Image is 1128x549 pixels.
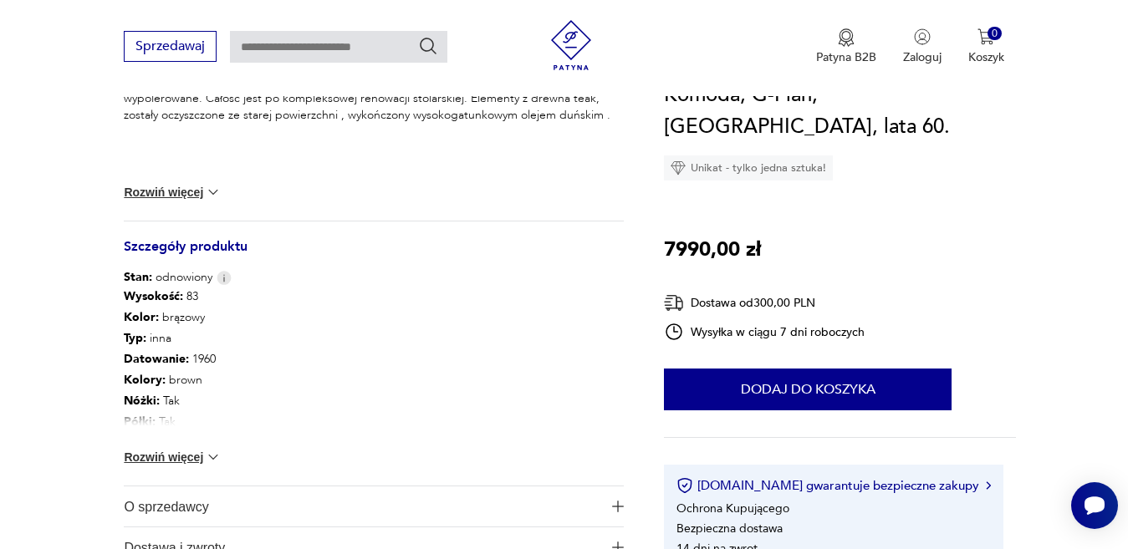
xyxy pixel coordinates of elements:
[124,269,212,286] span: odnowiony
[124,351,189,367] b: Datowanie :
[124,184,221,201] button: Rozwiń więcej
[124,241,624,269] h3: Szczegóły produktu
[124,411,349,432] p: Tak
[124,330,146,346] b: Typ :
[124,486,601,526] span: O sprzedawcy
[664,292,684,313] img: Ikona dostawy
[418,36,438,56] button: Szukaj
[124,369,349,390] p: brown
[816,28,876,65] button: Patyna B2B
[664,322,865,342] div: Wysyłka w ciągu 7 dni roboczych
[968,28,1004,65] button: 0Koszyk
[124,309,159,325] b: Kolor:
[676,520,783,536] li: Bezpieczna dostawa
[676,477,693,494] img: Ikona certyfikatu
[816,28,876,65] a: Ikona medaluPatyna B2B
[612,501,624,512] img: Ikona plusa
[124,269,152,285] b: Stan:
[124,286,349,307] p: 83
[124,393,160,409] b: Nóżki :
[124,288,183,304] b: Wysokość :
[205,184,222,201] img: chevron down
[676,500,789,516] li: Ochrona Kupującego
[986,481,991,490] img: Ikona strzałki w prawo
[124,372,166,388] b: Kolory :
[124,486,624,526] button: Ikona plusaO sprzedawcy
[124,328,349,348] p: inna
[903,49,942,65] p: Zaloguj
[977,28,994,45] img: Ikona koszyka
[124,414,156,430] b: Półki :
[664,292,865,313] div: Dostawa od 300,00 PLN
[968,49,1004,65] p: Koszyk
[124,348,349,369] p: 1960
[124,31,217,62] button: Sprzedawaj
[217,271,232,285] img: Info icon
[124,42,217,53] a: Sprzedawaj
[838,28,855,47] img: Ikona medalu
[914,28,931,45] img: Ikonka użytkownika
[124,307,349,328] p: brązowy
[903,28,942,65] button: Zaloguj
[676,477,990,494] button: [DOMAIN_NAME] gwarantuje bezpieczne zakupy
[205,449,222,465] img: chevron down
[988,27,1002,41] div: 0
[124,390,349,411] p: Tak
[1071,482,1118,529] iframe: Smartsupp widget button
[816,49,876,65] p: Patyna B2B
[124,449,221,465] button: Rozwiń więcej
[664,79,1016,143] h1: Komoda, G-Plan, [GEOGRAPHIC_DATA], lata 60.
[671,160,686,175] img: Ikona diamentu
[664,234,761,266] p: 7990,00 zł
[546,20,596,70] img: Patyna - sklep z meblami i dekoracjami vintage
[664,369,952,410] button: Dodaj do koszyka
[664,155,833,180] div: Unikat - tylko jedna sztuka!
